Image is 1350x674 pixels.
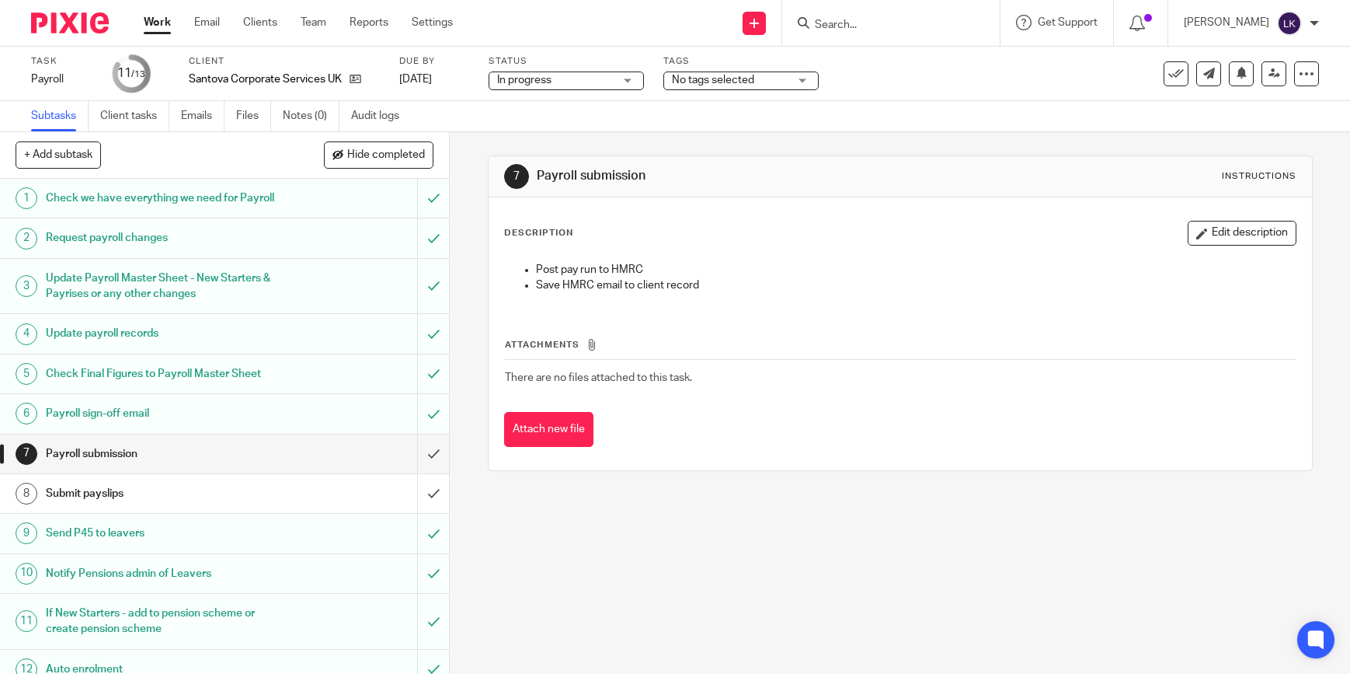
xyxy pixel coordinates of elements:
span: Get Support [1038,17,1098,28]
h1: Payroll submission [537,168,933,184]
h1: Payroll sign-off email [46,402,284,425]
button: Hide completed [324,141,433,168]
input: Search [813,19,953,33]
h1: Submit payslips [46,482,284,505]
div: 7 [16,443,37,465]
span: [DATE] [399,74,432,85]
label: Task [31,55,93,68]
span: Hide completed [347,149,425,162]
p: Save HMRC email to client record [536,278,1296,293]
div: 11 [16,610,37,632]
button: Edit description [1188,221,1296,246]
small: /13 [131,70,145,79]
h1: Update Payroll Master Sheet - New Starters & Payrises or any other changes [46,267,284,306]
h1: Payroll submission [46,442,284,466]
h1: Notify Pensions admin of Leavers [46,562,284,585]
p: Santova Corporate Services UK Ltd [189,72,342,87]
a: Audit logs [351,101,411,131]
div: 5 [16,363,37,385]
div: 6 [16,403,37,424]
a: Work [144,15,171,30]
h1: Send P45 to leavers [46,522,284,545]
a: Reports [350,15,388,30]
div: 3 [16,275,37,297]
span: There are no files attached to this task. [505,372,692,383]
h1: Update payroll records [46,322,284,345]
a: Team [301,15,326,30]
div: 4 [16,323,37,345]
div: 1 [16,187,37,209]
label: Status [489,55,644,68]
a: Files [236,101,271,131]
p: Post pay run to HMRC [536,262,1296,278]
a: Settings [412,15,453,30]
h1: Check Final Figures to Payroll Master Sheet [46,362,284,386]
span: No tags selected [672,75,754,86]
img: svg%3E [1277,11,1302,36]
label: Client [189,55,380,68]
a: Client tasks [100,101,169,131]
label: Due by [399,55,469,68]
div: 8 [16,483,37,505]
a: Emails [181,101,224,131]
div: 11 [117,65,145,82]
a: Subtasks [31,101,89,131]
label: Tags [663,55,819,68]
h1: Request payroll changes [46,226,284,250]
p: [PERSON_NAME] [1184,15,1269,30]
div: 2 [16,228,37,250]
div: Payroll [31,72,93,87]
button: Attach new file [504,412,593,447]
h1: If New Starters - add to pension scheme or create pension scheme [46,602,284,641]
h1: Check we have everything we need for Payroll [46,187,284,210]
p: Description [504,227,573,239]
div: 10 [16,563,37,585]
a: Notes (0) [283,101,339,131]
a: Email [194,15,220,30]
span: Attachments [505,340,579,349]
div: 7 [504,164,529,189]
a: Clients [243,15,277,30]
button: + Add subtask [16,141,101,168]
img: Pixie [31,12,109,33]
div: Instructions [1222,170,1296,183]
span: In progress [497,75,551,86]
div: 9 [16,522,37,544]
